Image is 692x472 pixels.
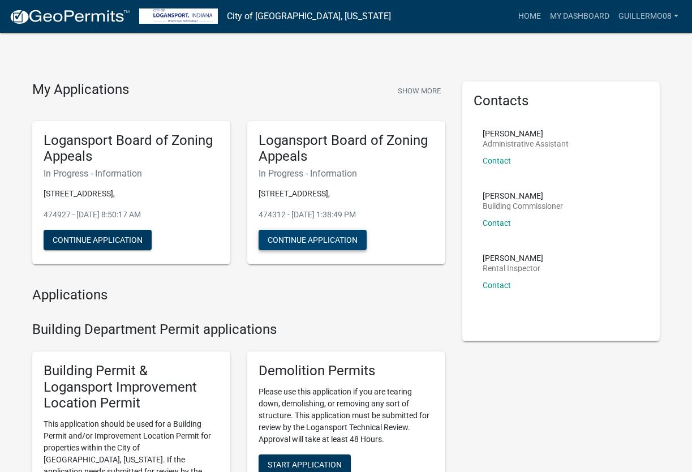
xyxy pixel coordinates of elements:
[44,209,219,221] p: 474927 - [DATE] 8:50:17 AM
[259,230,367,250] button: Continue Application
[44,230,152,250] button: Continue Application
[44,168,219,179] h6: In Progress - Information
[139,8,218,24] img: City of Logansport, Indiana
[259,363,434,379] h5: Demolition Permits
[483,192,563,200] p: [PERSON_NAME]
[32,287,445,303] h4: Applications
[259,168,434,179] h6: In Progress - Information
[259,386,434,445] p: Please use this application if you are tearing down, demolishing, or removing any sort of structu...
[545,6,614,27] a: My Dashboard
[483,156,511,165] a: Contact
[483,281,511,290] a: Contact
[44,132,219,165] h5: Logansport Board of Zoning Appeals
[483,264,543,272] p: Rental Inspector
[259,209,434,221] p: 474312 - [DATE] 1:38:49 PM
[483,130,569,138] p: [PERSON_NAME]
[227,7,391,26] a: City of [GEOGRAPHIC_DATA], [US_STATE]
[483,218,511,228] a: Contact
[514,6,545,27] a: Home
[32,81,129,98] h4: My Applications
[483,140,569,148] p: Administrative Assistant
[44,188,219,200] p: [STREET_ADDRESS],
[268,460,342,469] span: Start Application
[483,202,563,210] p: Building Commissioner
[259,188,434,200] p: [STREET_ADDRESS],
[259,132,434,165] h5: Logansport Board of Zoning Appeals
[44,363,219,411] h5: Building Permit & Logansport Improvement Location Permit
[32,321,445,338] h4: Building Department Permit applications
[393,81,445,100] button: Show More
[474,93,649,109] h5: Contacts
[483,254,543,262] p: [PERSON_NAME]
[614,6,683,27] a: guillermo08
